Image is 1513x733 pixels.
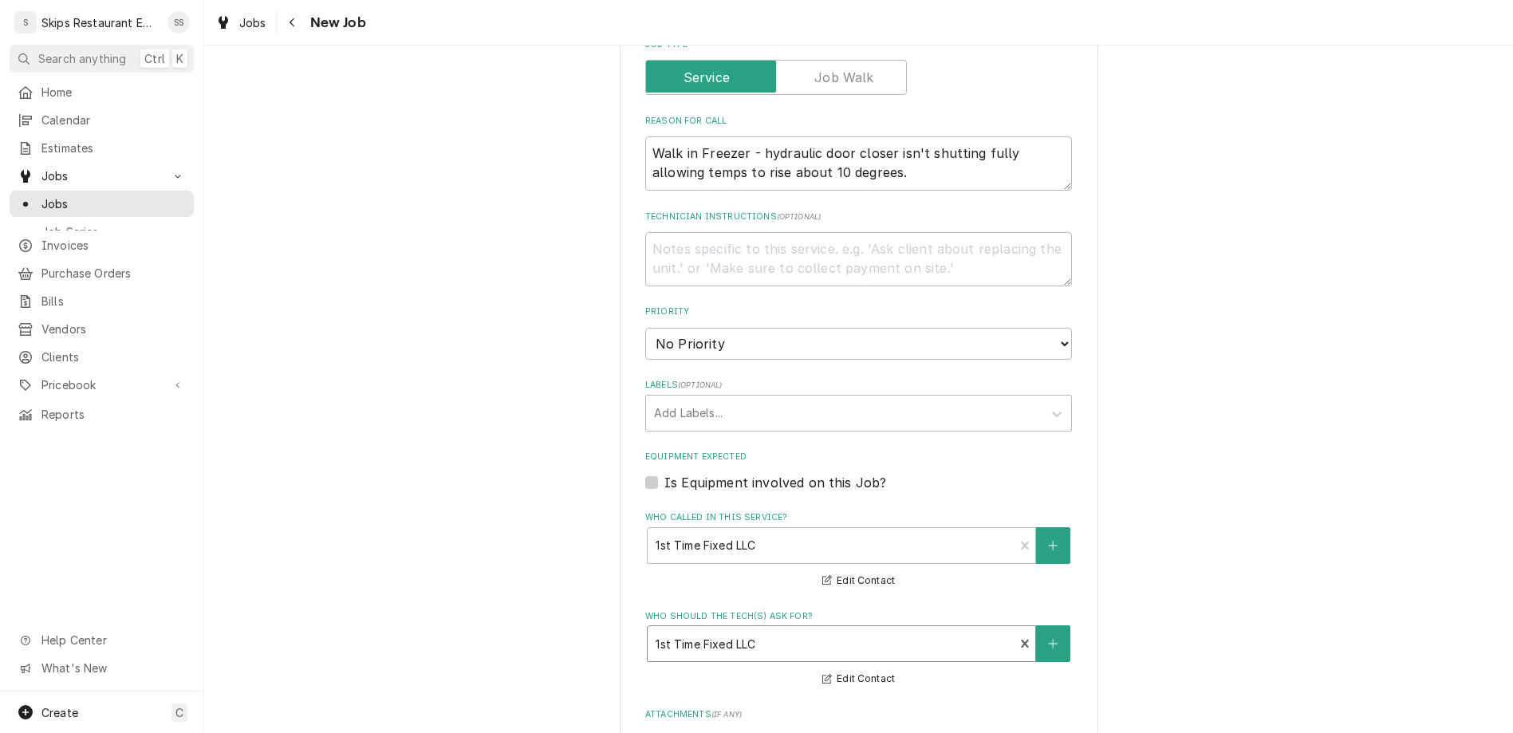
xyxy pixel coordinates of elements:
[1036,625,1070,662] button: Create New Contact
[41,706,78,719] span: Create
[645,610,1072,689] div: Who should the tech(s) ask for?
[305,12,366,33] span: New Job
[41,195,186,212] span: Jobs
[820,571,897,591] button: Edit Contact
[38,50,126,67] span: Search anything
[645,38,1072,95] div: Job Type
[10,372,194,398] a: Go to Pricebook
[41,632,184,648] span: Help Center
[645,708,1072,721] label: Attachments
[645,211,1072,286] div: Technician Instructions
[645,136,1072,191] textarea: Walk in Freezer - hydraulic door closer isn't shutting fully allowing temps to rise about 10 degr...
[41,140,186,156] span: Estimates
[41,265,186,282] span: Purchase Orders
[664,473,886,492] label: Is Equipment involved on this Job?
[144,50,165,67] span: Ctrl
[14,11,37,33] div: S
[678,380,723,389] span: ( optional )
[41,376,162,393] span: Pricebook
[167,11,190,33] div: SS
[645,451,1072,463] label: Equipment Expected
[645,305,1072,359] div: Priority
[10,232,194,258] a: Invoices
[10,627,194,653] a: Go to Help Center
[41,84,186,100] span: Home
[41,293,186,309] span: Bills
[777,212,822,221] span: ( optional )
[10,79,194,105] a: Home
[10,288,194,314] a: Bills
[209,10,273,36] a: Jobs
[41,321,186,337] span: Vendors
[645,610,1072,623] label: Who should the tech(s) ask for?
[645,511,1072,524] label: Who called in this service?
[239,14,266,31] span: Jobs
[41,167,162,184] span: Jobs
[645,211,1072,223] label: Technician Instructions
[645,115,1072,191] div: Reason For Call
[41,223,186,240] span: Job Series
[280,10,305,35] button: Navigate back
[10,191,194,217] a: Jobs
[820,669,897,689] button: Edit Contact
[645,305,1072,318] label: Priority
[10,316,194,342] a: Vendors
[41,349,186,365] span: Clients
[167,11,190,33] div: Shan Skipper's Avatar
[10,107,194,133] a: Calendar
[1036,527,1070,564] button: Create New Contact
[41,660,184,676] span: What's New
[10,219,194,245] a: Job Series
[10,260,194,286] a: Purchase Orders
[645,511,1072,590] div: Who called in this service?
[41,237,186,254] span: Invoices
[10,401,194,428] a: Reports
[10,344,194,370] a: Clients
[711,710,742,719] span: ( if any )
[1048,540,1058,551] svg: Create New Contact
[1048,638,1058,649] svg: Create New Contact
[41,112,186,128] span: Calendar
[645,451,1072,491] div: Equipment Expected
[10,45,194,73] button: Search anythingCtrlK
[10,655,194,681] a: Go to What's New
[645,379,1072,431] div: Labels
[645,115,1072,128] label: Reason For Call
[645,379,1072,392] label: Labels
[176,50,183,67] span: K
[10,163,194,189] a: Go to Jobs
[41,406,186,423] span: Reports
[41,14,159,31] div: Skips Restaurant Equipment
[10,135,194,161] a: Estimates
[175,704,183,721] span: C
